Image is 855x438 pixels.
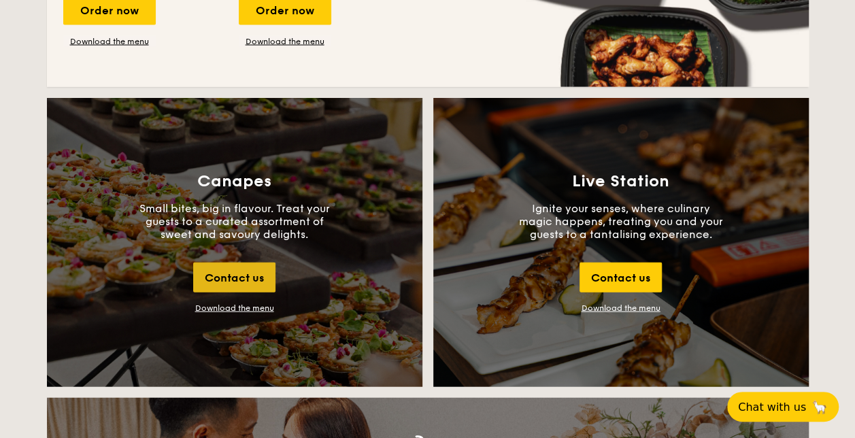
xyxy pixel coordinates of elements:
[582,303,660,313] a: Download the menu
[727,392,839,422] button: Chat with us🦙
[133,202,337,241] p: Small bites, big in flavour. Treat your guests to a curated assortment of sweet and savoury delig...
[580,263,662,292] div: Contact us
[195,303,274,313] div: Download the menu
[239,36,331,47] a: Download the menu
[193,263,275,292] div: Contact us
[738,401,806,414] span: Chat with us
[572,172,669,191] h3: Live Station
[197,172,271,191] h3: Canapes
[519,202,723,241] p: Ignite your senses, where culinary magic happens, treating you and your guests to a tantalising e...
[811,399,828,415] span: 🦙
[63,36,156,47] a: Download the menu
